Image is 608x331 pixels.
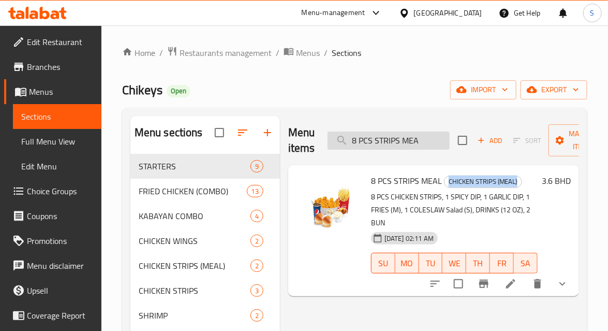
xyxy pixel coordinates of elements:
[27,61,93,73] span: Branches
[4,228,101,253] a: Promotions
[130,278,280,303] div: CHICKEN STRIPS3
[324,47,328,59] li: /
[251,311,263,321] span: 2
[21,110,93,123] span: Sections
[4,79,101,104] a: Menus
[525,271,550,296] button: delete
[130,303,280,328] div: SHRIMP2
[250,284,263,297] div: items
[251,236,263,246] span: 2
[471,271,496,296] button: Branch-specific-item
[180,47,272,59] span: Restaurants management
[250,160,263,172] div: items
[27,235,93,247] span: Promotions
[139,160,250,172] span: STARTERS
[139,284,250,297] span: CHICKEN STRIPS
[284,46,320,60] a: Menus
[251,211,263,221] span: 4
[447,256,462,271] span: WE
[505,278,517,290] a: Edit menu item
[130,253,280,278] div: CHICKEN STRIPS (MEAL)2
[255,120,280,145] button: Add section
[139,210,250,222] span: KABAYAN COMBO
[419,253,443,274] button: TU
[29,85,93,98] span: Menus
[452,129,473,151] span: Select section
[473,133,507,149] button: Add
[13,129,101,154] a: Full Menu View
[122,47,155,59] a: Home
[21,135,93,148] span: Full Menu View
[4,253,101,278] a: Menu disclaimer
[470,256,486,271] span: TH
[371,253,395,274] button: SU
[466,253,490,274] button: TH
[139,260,250,272] span: CHICKEN STRIPS (MEAL)
[250,260,263,272] div: items
[250,309,263,322] div: items
[550,271,575,296] button: show more
[27,260,93,272] span: Menu disclaimer
[250,235,263,247] div: items
[395,253,419,274] button: MO
[130,179,280,204] div: FRIED CHICKEN (COMBO)13
[139,185,247,197] span: FRIED CHICKEN (COMBO)
[4,54,101,79] a: Branches
[490,253,514,274] button: FR
[251,162,263,171] span: 9
[139,309,250,322] span: SHRIMP
[167,85,190,97] div: Open
[302,7,365,19] div: Menu-management
[450,80,516,99] button: import
[448,273,469,295] span: Select to update
[542,174,571,188] h6: 3.6 BHD
[27,210,93,222] span: Coupons
[296,47,320,59] span: Menus
[167,87,190,95] span: Open
[250,210,263,222] div: items
[27,185,93,197] span: Choice Groups
[27,309,93,322] span: Coverage Report
[276,47,279,59] li: /
[27,36,93,48] span: Edit Restaurant
[4,30,101,54] a: Edit Restaurant
[122,78,162,102] span: Chikeys
[296,174,363,240] img: 8 PCS STRIPS MEAL
[458,83,508,96] span: import
[13,154,101,179] a: Edit Menu
[423,271,448,296] button: sort-choices
[167,46,272,60] a: Restaurants management
[27,284,93,297] span: Upsell
[4,278,101,303] a: Upsell
[21,160,93,172] span: Edit Menu
[514,253,538,274] button: SA
[399,256,415,271] span: MO
[122,46,587,60] nav: breadcrumb
[247,185,263,197] div: items
[230,120,255,145] span: Sort sections
[521,80,587,99] button: export
[251,261,263,271] span: 2
[135,125,203,140] h2: Menu sections
[371,173,442,189] span: 8 PCS STRIPS MEAL
[494,256,510,271] span: FR
[442,253,466,274] button: WE
[444,176,522,188] div: CHICKEN STRIPS (MEAL)
[159,47,163,59] li: /
[380,234,438,243] span: [DATE] 02:11 AM
[130,204,280,228] div: KABAYAN COMBO4
[4,303,101,328] a: Coverage Report
[590,7,595,19] span: S
[288,125,315,156] h2: Menu items
[13,104,101,129] a: Sections
[529,83,579,96] span: export
[414,7,482,19] div: [GEOGRAPHIC_DATA]
[4,179,101,204] a: Choice Groups
[476,135,504,147] span: Add
[139,235,250,247] span: CHICKEN WINGS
